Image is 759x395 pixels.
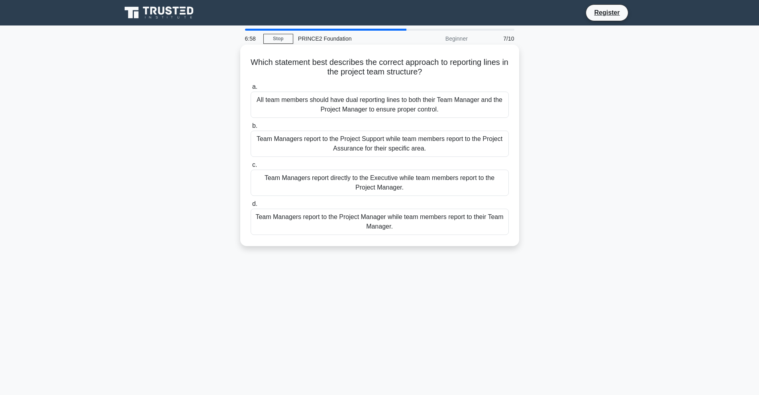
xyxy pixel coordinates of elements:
[251,209,509,235] div: Team Managers report to the Project Manager while team members report to their Team Manager.
[293,31,403,47] div: PRINCE2 Foundation
[252,122,257,129] span: b.
[252,200,257,207] span: d.
[251,170,509,196] div: Team Managers report directly to the Executive while team members report to the Project Manager.
[403,31,473,47] div: Beginner
[240,31,263,47] div: 6:58
[252,161,257,168] span: c.
[252,83,257,90] span: a.
[263,34,293,44] a: Stop
[589,8,624,18] a: Register
[473,31,519,47] div: 7/10
[251,92,509,118] div: All team members should have dual reporting lines to both their Team Manager and the Project Mana...
[251,131,509,157] div: Team Managers report to the Project Support while team members report to the Project Assurance fo...
[250,57,510,77] h5: Which statement best describes the correct approach to reporting lines in the project team struct...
